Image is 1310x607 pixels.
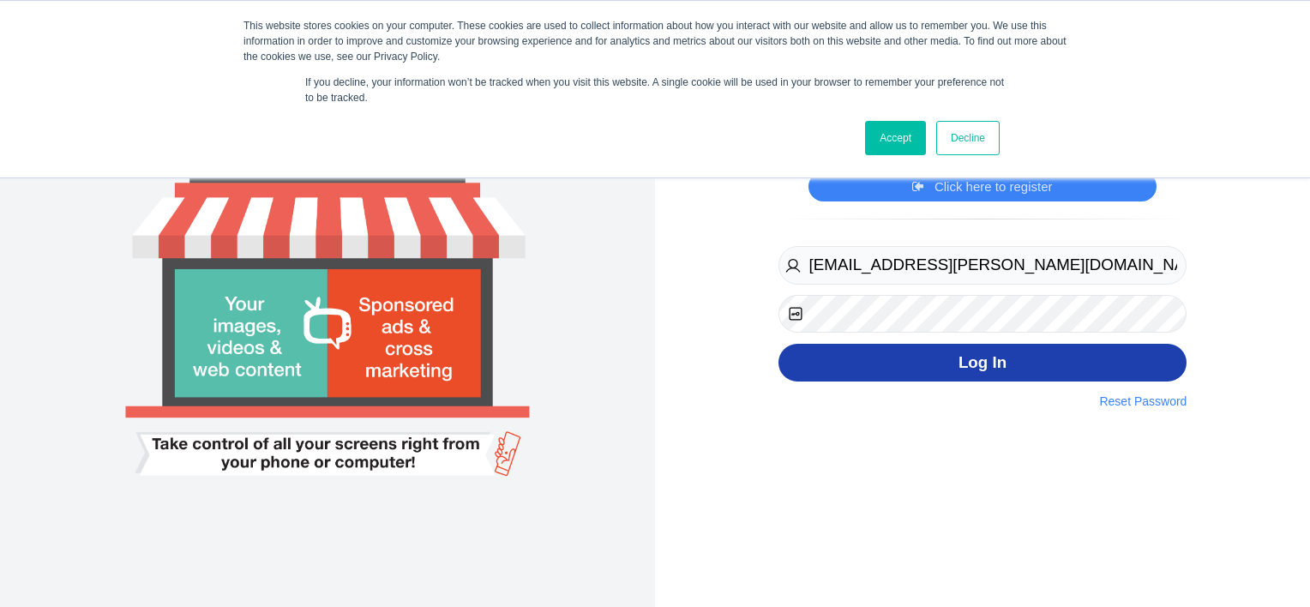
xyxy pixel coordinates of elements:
img: Smart tv login [79,27,575,580]
p: If you decline, your information won’t be tracked when you visit this website. A single cookie wi... [305,75,1005,105]
a: Reset Password [1099,393,1187,411]
div: This website stores cookies on your computer. These cookies are used to collect information about... [243,18,1067,64]
input: Username [778,246,1187,285]
a: Decline [936,121,1000,155]
iframe: Chat Widget [1017,422,1310,607]
a: Accept [865,121,926,155]
a: Click here to register [912,178,1052,195]
button: Log In [778,344,1187,382]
